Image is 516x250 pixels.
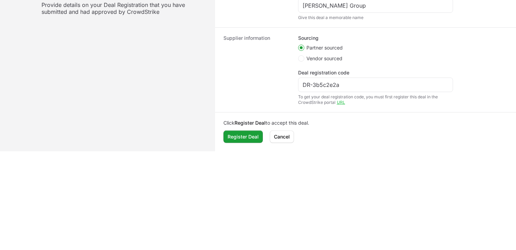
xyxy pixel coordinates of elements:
[234,120,266,126] b: Register Deal
[298,15,453,20] div: Give this deal a memorable name
[298,35,319,42] legend: Sourcing
[42,1,207,15] p: Provide details on your Deal Registration that you have submitted and had approved by CrowdStrike
[228,133,259,141] span: Register Deal
[274,133,290,141] span: Cancel
[306,44,343,51] span: Partner sourced
[223,119,508,126] p: Click to accept this deal.
[223,131,263,143] button: Register Deal
[270,131,294,143] button: Cancel
[337,100,345,105] a: URL
[306,55,342,62] span: Vendor sourced
[223,35,290,105] dt: Supplier information
[298,69,349,76] label: Deal registration code
[298,94,453,105] div: To get your deal registration code, you must first register this deal in the CrowdStrike portal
